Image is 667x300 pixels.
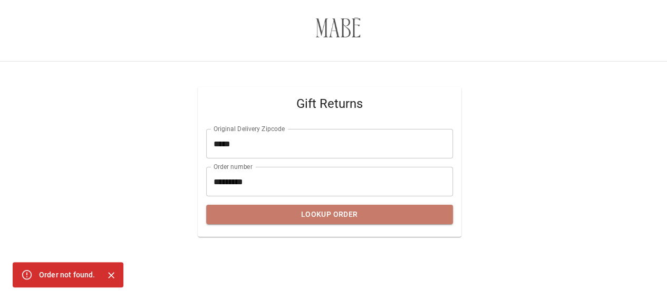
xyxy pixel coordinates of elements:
[214,162,252,171] label: Order number
[315,8,361,53] img: 3671f2-3.myshopify.com-a63cb35b-e478-4aa6-86b9-acdf2590cc8d
[103,267,119,283] button: Close
[206,95,453,112] span: Gift Returns
[214,124,285,133] label: Original Delivery Zipcode
[39,265,95,284] div: Order not found.
[206,205,453,224] button: Lookup Order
